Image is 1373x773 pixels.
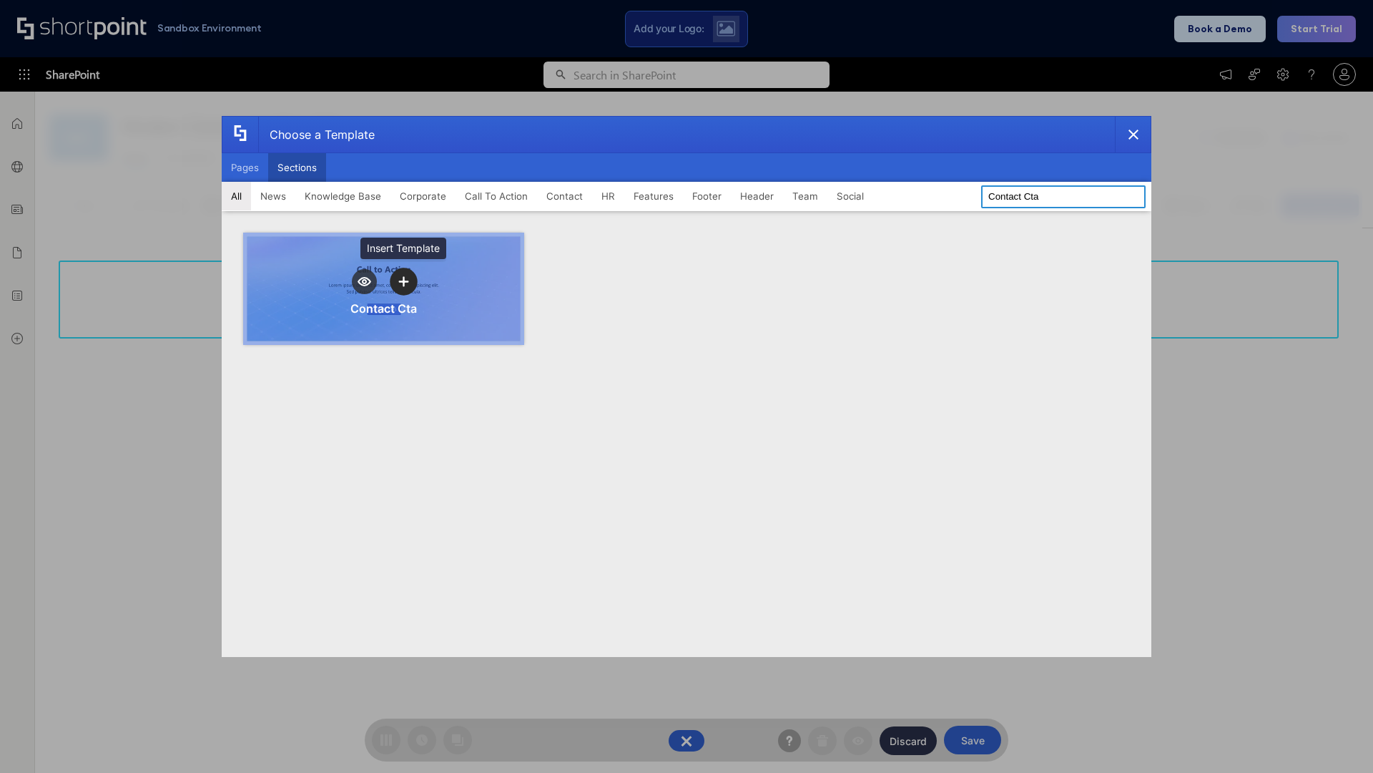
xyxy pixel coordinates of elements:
button: Header [731,182,783,210]
iframe: Chat Widget [1301,704,1373,773]
div: template selector [222,116,1151,657]
button: Team [783,182,827,210]
button: Features [624,182,683,210]
div: Choose a Template [258,117,375,152]
button: Contact [537,182,592,210]
button: News [251,182,295,210]
button: Footer [683,182,731,210]
button: Sections [268,153,326,182]
button: Call To Action [456,182,537,210]
button: Pages [222,153,268,182]
div: Contact Cta [350,301,417,316]
button: HR [592,182,624,210]
button: Social [827,182,873,210]
button: Corporate [390,182,456,210]
button: All [222,182,251,210]
button: Knowledge Base [295,182,390,210]
input: Search [981,185,1146,208]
